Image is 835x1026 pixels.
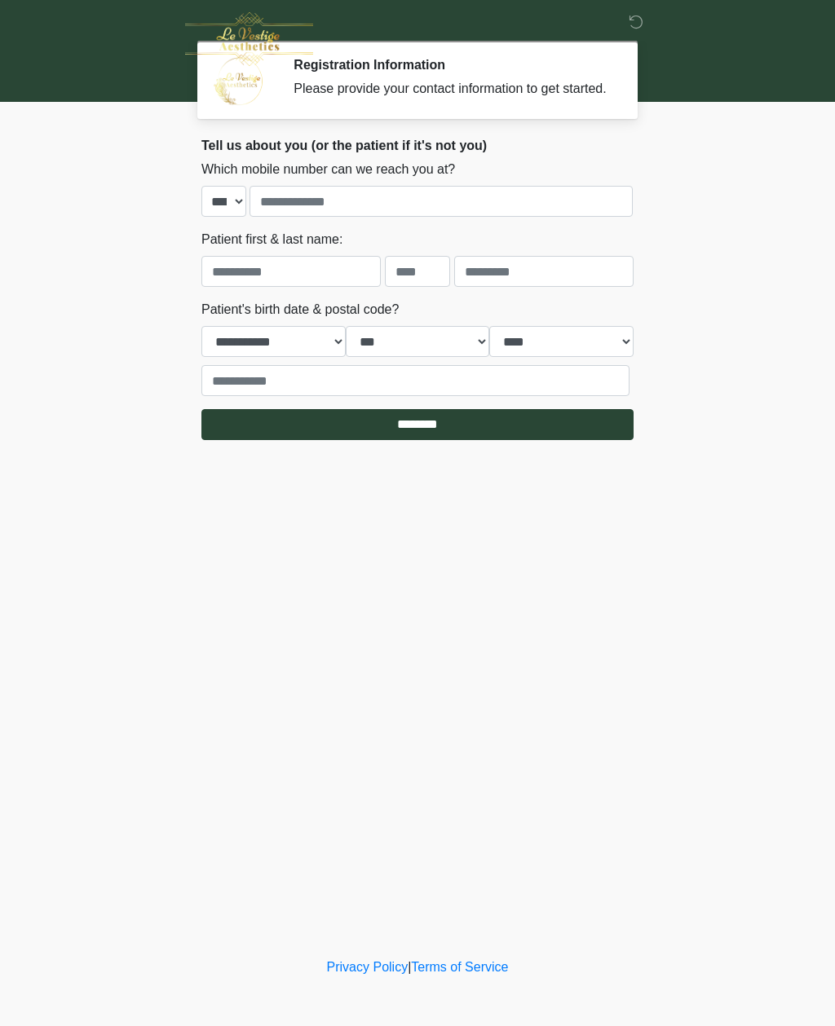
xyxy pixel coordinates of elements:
[294,79,609,99] div: Please provide your contact information to get started.
[408,960,411,974] a: |
[201,300,399,319] label: Patient's birth date & postal code?
[201,160,455,179] label: Which mobile number can we reach you at?
[201,230,342,249] label: Patient first & last name:
[411,960,508,974] a: Terms of Service
[327,960,409,974] a: Privacy Policy
[201,138,634,153] h2: Tell us about you (or the patient if it's not you)
[185,12,313,66] img: Le Vestige Aesthetics Logo
[214,57,263,106] img: Agent Avatar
